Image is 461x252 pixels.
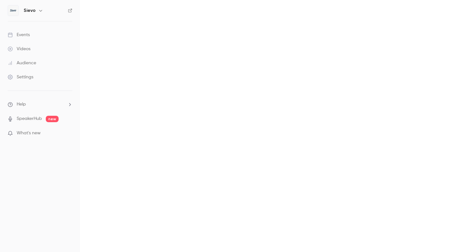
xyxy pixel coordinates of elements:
[17,101,26,108] span: Help
[8,60,36,66] div: Audience
[8,101,72,108] li: help-dropdown-opener
[46,116,59,122] span: new
[24,7,36,14] h6: Sievo
[8,74,33,80] div: Settings
[8,32,30,38] div: Events
[8,5,18,16] img: Sievo
[17,115,42,122] a: SpeakerHub
[8,46,30,52] div: Videos
[17,130,41,137] span: What's new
